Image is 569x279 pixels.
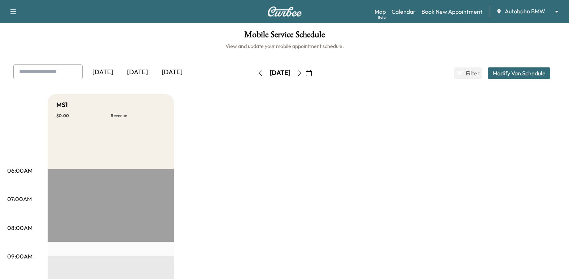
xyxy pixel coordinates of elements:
[375,7,386,16] a: MapBeta
[466,69,479,77] span: Filter
[155,64,189,81] div: [DATE]
[378,15,386,20] div: Beta
[7,43,562,50] h6: View and update your mobile appointment schedule.
[7,166,32,175] p: 06:00AM
[111,113,165,119] p: Revenue
[267,6,302,17] img: Curbee Logo
[7,223,32,232] p: 08:00AM
[7,252,32,261] p: 09:00AM
[7,30,562,43] h1: Mobile Service Schedule
[488,67,550,79] button: Modify Van Schedule
[505,7,545,15] span: Autobahn BMW
[56,113,111,119] p: $ 0.00
[391,7,416,16] a: Calendar
[120,64,155,81] div: [DATE]
[56,100,68,110] h5: MS1
[421,7,482,16] a: Book New Appointment
[454,67,482,79] button: Filter
[86,64,120,81] div: [DATE]
[270,68,290,77] div: [DATE]
[7,195,32,203] p: 07:00AM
